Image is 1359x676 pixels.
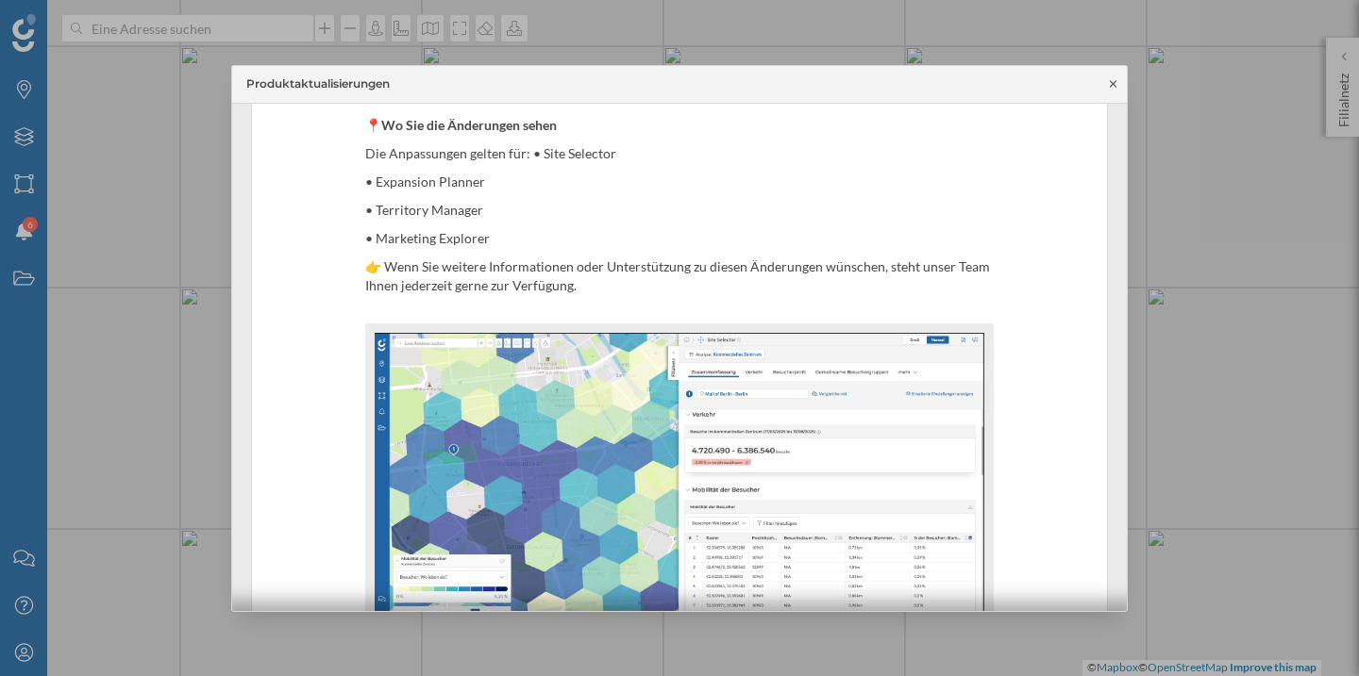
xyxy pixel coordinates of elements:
span: Der Indikator für eindeutige Besucher sowie die Metrik der durchschnittlichen Besuchshäufigkeit s... [365,51,977,105]
span: • Territory Manager [365,202,483,218]
span: Wo Sie die Änderungen sehen [381,117,557,133]
span: 📍 [365,117,381,133]
img: Generic_Deutsch_Polygon_flow_FR_and_DE_1758031241849.png [375,333,984,639]
span: Support [40,13,108,30]
span: • Expansion Planner [365,173,485,190]
span: • Marketing Explorer [365,230,490,246]
span: 👉 Wenn Sie weitere Informationen oder Unterstützung zu diesen Änderungen wünschen, steht unser Te... [365,258,990,293]
div: Produktaktualisierungen [246,75,390,92]
span: Die Anpassungen gelten für: • Site Selector [365,145,616,161]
